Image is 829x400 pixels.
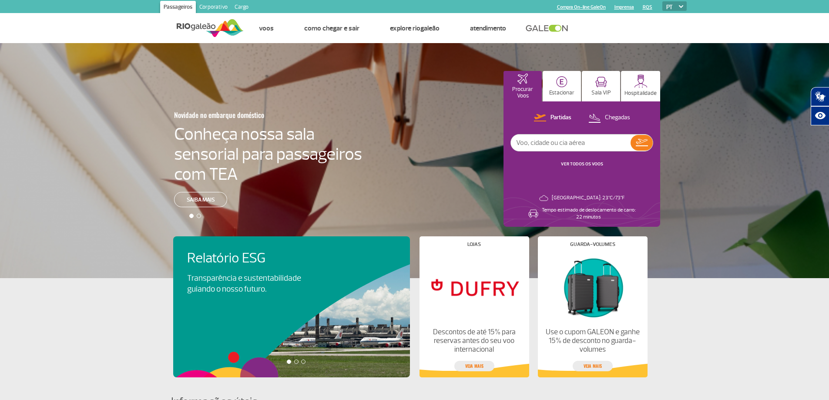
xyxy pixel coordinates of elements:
[174,106,319,124] h3: Novidade no embarque doméstico
[503,71,542,101] button: Procurar Voos
[174,124,362,184] h4: Conheça nossa sala sensorial para passageiros com TEA
[545,254,640,321] img: Guarda-volumes
[811,87,829,106] button: Abrir tradutor de língua de sinais.
[558,161,606,168] button: VER TODOS OS VOOS
[426,254,521,321] img: Lojas
[586,112,633,124] button: Chegadas
[556,76,567,87] img: carParkingHome.svg
[542,207,636,221] p: Tempo estimado de deslocamento de carro: 22 minutos
[304,24,359,33] a: Como chegar e sair
[470,24,506,33] a: Atendimento
[549,90,574,96] p: Estacionar
[454,361,494,371] a: veja mais
[643,4,652,10] a: RQS
[573,361,613,371] a: veja mais
[517,74,528,84] img: airplaneHomeActive.svg
[811,106,829,125] button: Abrir recursos assistivos.
[259,24,274,33] a: Voos
[543,71,581,101] button: Estacionar
[187,250,396,295] a: Relatório ESGTransparência e sustentabilidade guiando o nosso futuro.
[550,114,571,122] p: Partidas
[511,134,631,151] input: Voo, cidade ou cia aérea
[605,114,630,122] p: Chegadas
[467,242,481,247] h4: Lojas
[621,71,660,101] button: Hospitalidade
[570,242,615,247] h4: Guarda-volumes
[624,90,657,97] p: Hospitalidade
[591,90,611,96] p: Sala VIP
[531,112,574,124] button: Partidas
[614,4,634,10] a: Imprensa
[557,4,606,10] a: Compra On-line GaleOn
[561,161,603,167] a: VER TODOS OS VOOS
[160,1,196,15] a: Passageiros
[196,1,231,15] a: Corporativo
[187,250,326,266] h4: Relatório ESG
[595,77,607,87] img: vipRoom.svg
[552,195,624,202] p: [GEOGRAPHIC_DATA]: 23°C/73°F
[231,1,252,15] a: Cargo
[545,328,640,354] p: Use o cupom GALEON e ganhe 15% de desconto no guarda-volumes
[187,273,311,295] p: Transparência e sustentabilidade guiando o nosso futuro.
[390,24,440,33] a: Explore RIOgaleão
[426,328,521,354] p: Descontos de até 15% para reservas antes do seu voo internacional
[508,86,537,99] p: Procurar Voos
[174,192,227,207] a: Saiba mais
[634,74,648,88] img: hospitality.svg
[582,71,620,101] button: Sala VIP
[811,87,829,125] div: Plugin de acessibilidade da Hand Talk.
